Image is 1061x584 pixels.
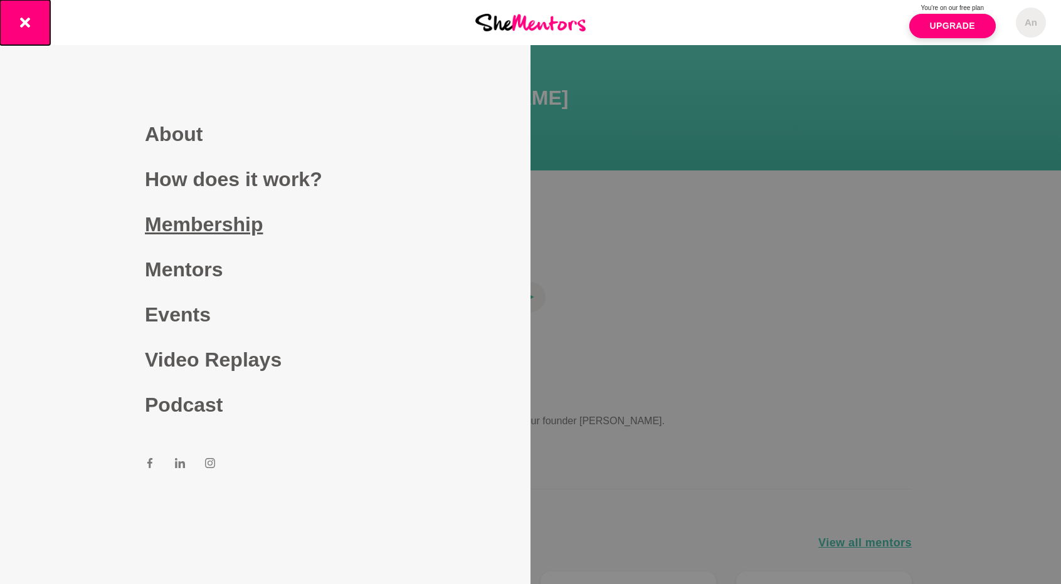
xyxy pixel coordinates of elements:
[1016,8,1046,38] a: An
[145,337,386,382] a: Video Replays
[145,292,386,337] a: Events
[145,457,155,472] a: Facebook
[145,247,386,292] a: Mentors
[145,157,386,202] a: How does it work?
[909,14,996,38] a: Upgrade
[1025,17,1037,29] h5: An
[475,14,586,31] img: She Mentors Logo
[145,202,386,247] a: Membership
[145,112,386,157] a: About
[909,3,996,13] p: You're on our free plan
[175,457,185,472] a: LinkedIn
[145,382,386,427] a: Podcast
[205,457,215,472] a: Instagram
